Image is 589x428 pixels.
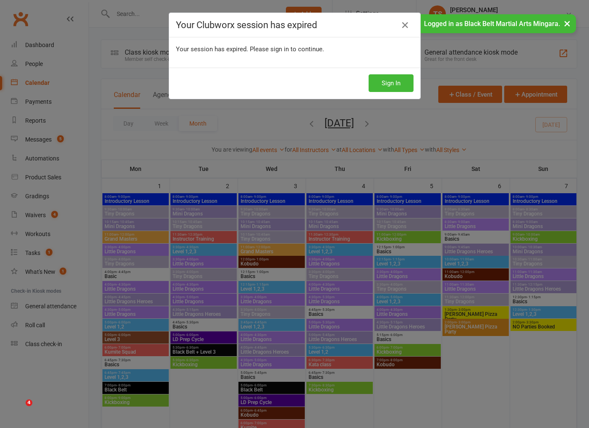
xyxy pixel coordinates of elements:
[26,399,32,406] span: 4
[398,18,412,32] a: Close
[369,74,414,92] button: Sign In
[176,45,324,53] span: Your session has expired. Please sign in to continue.
[8,399,29,420] iframe: Intercom live chat
[176,20,414,30] h4: Your Clubworx session has expired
